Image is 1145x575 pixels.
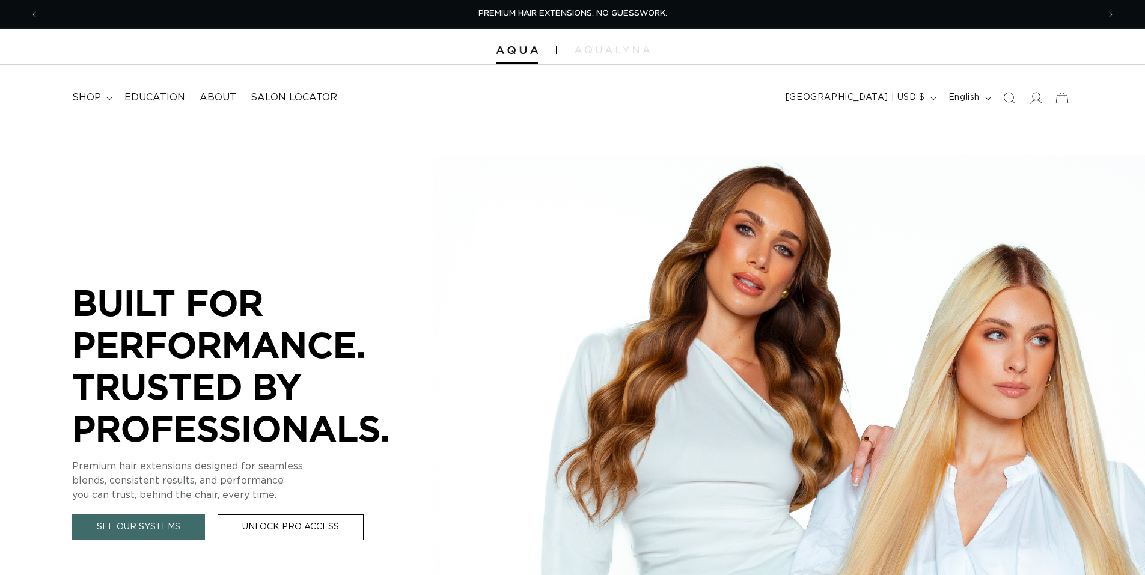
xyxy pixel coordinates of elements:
[575,46,650,53] img: aqualyna.com
[786,91,925,104] span: [GEOGRAPHIC_DATA] | USD $
[996,85,1022,111] summary: Search
[117,84,192,111] a: Education
[72,91,101,104] span: shop
[778,87,941,109] button: [GEOGRAPHIC_DATA] | USD $
[218,514,364,540] a: Unlock Pro Access
[21,3,47,26] button: Previous announcement
[1098,3,1124,26] button: Next announcement
[192,84,243,111] a: About
[124,91,185,104] span: Education
[200,91,236,104] span: About
[941,87,996,109] button: English
[72,514,205,540] a: See Our Systems
[478,10,667,17] span: PREMIUM HAIR EXTENSIONS. NO GUESSWORK.
[65,84,117,111] summary: shop
[72,459,433,502] p: Premium hair extensions designed for seamless blends, consistent results, and performance you can...
[243,84,344,111] a: Salon Locator
[948,91,980,104] span: English
[496,46,538,55] img: Aqua Hair Extensions
[72,282,433,449] p: BUILT FOR PERFORMANCE. TRUSTED BY PROFESSIONALS.
[251,91,337,104] span: Salon Locator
